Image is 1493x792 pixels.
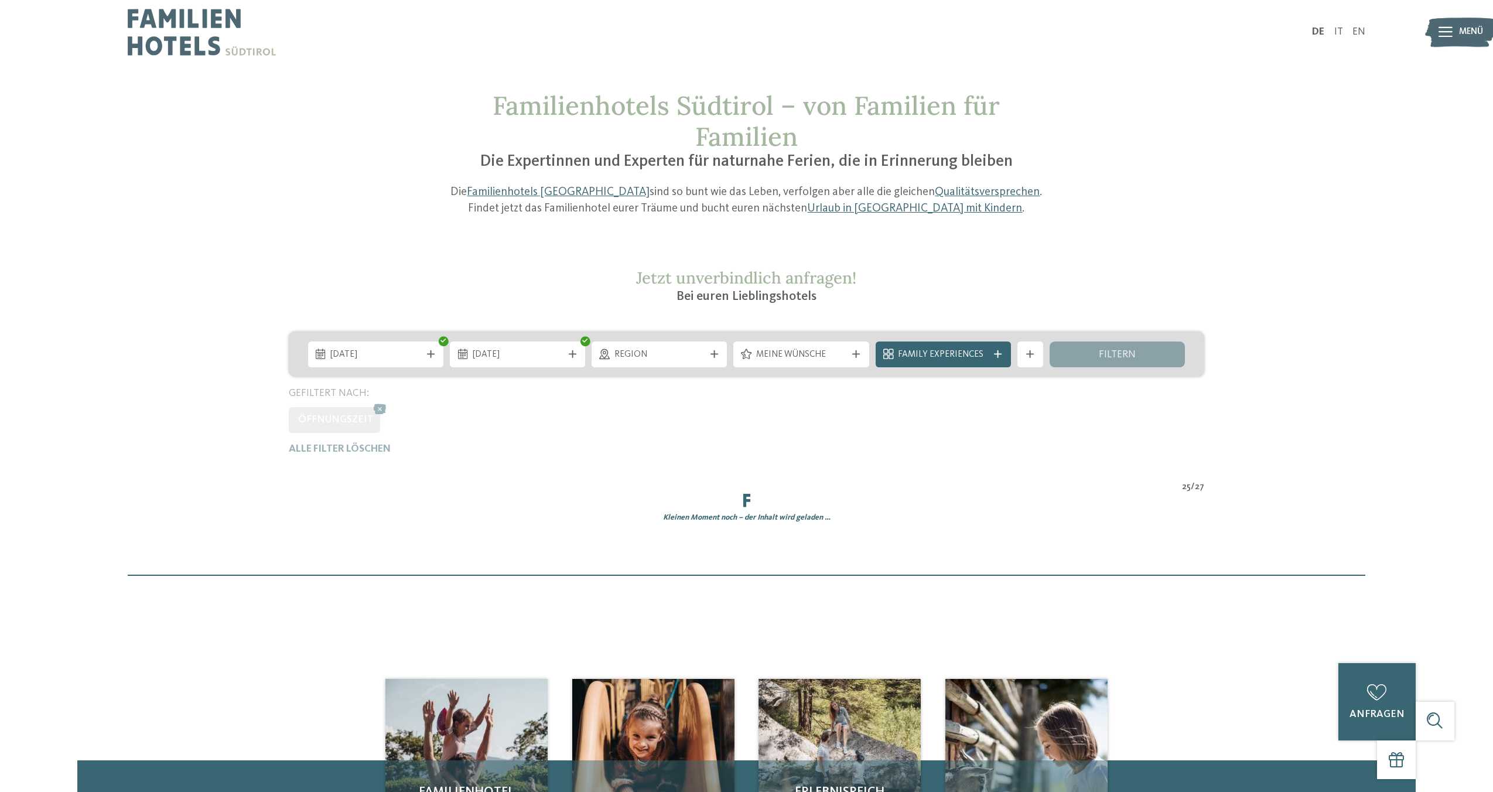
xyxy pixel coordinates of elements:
[636,267,856,288] span: Jetzt unverbindlich anfragen!
[1349,709,1405,719] span: anfragen
[440,185,1053,217] p: Die sind so bunt wie das Leben, verfolgen aber alle die gleichen . Findet jetzt das Familienhotel...
[279,513,1214,523] div: Kleinen Moment noch – der Inhalt wird geladen …
[756,349,846,361] span: Meine Wünsche
[1338,663,1416,740] a: anfragen
[1195,481,1204,494] span: 27
[1334,27,1343,37] a: IT
[1312,27,1324,37] a: DE
[473,349,563,361] span: [DATE]
[1459,26,1483,39] span: Menü
[1191,481,1195,494] span: /
[807,203,1022,214] a: Urlaub in [GEOGRAPHIC_DATA] mit Kindern
[1182,481,1191,494] span: 25
[1352,27,1365,37] a: EN
[677,290,816,303] span: Bei euren Lieblingshotels
[480,153,1013,170] span: Die Expertinnen und Experten für naturnahe Ferien, die in Erinnerung bleiben
[467,186,650,198] a: Familienhotels [GEOGRAPHIC_DATA]
[898,349,988,361] span: Family Experiences
[614,349,705,361] span: Region
[493,89,1000,153] span: Familienhotels Südtirol – von Familien für Familien
[330,349,421,361] span: [DATE]
[935,186,1040,198] a: Qualitätsversprechen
